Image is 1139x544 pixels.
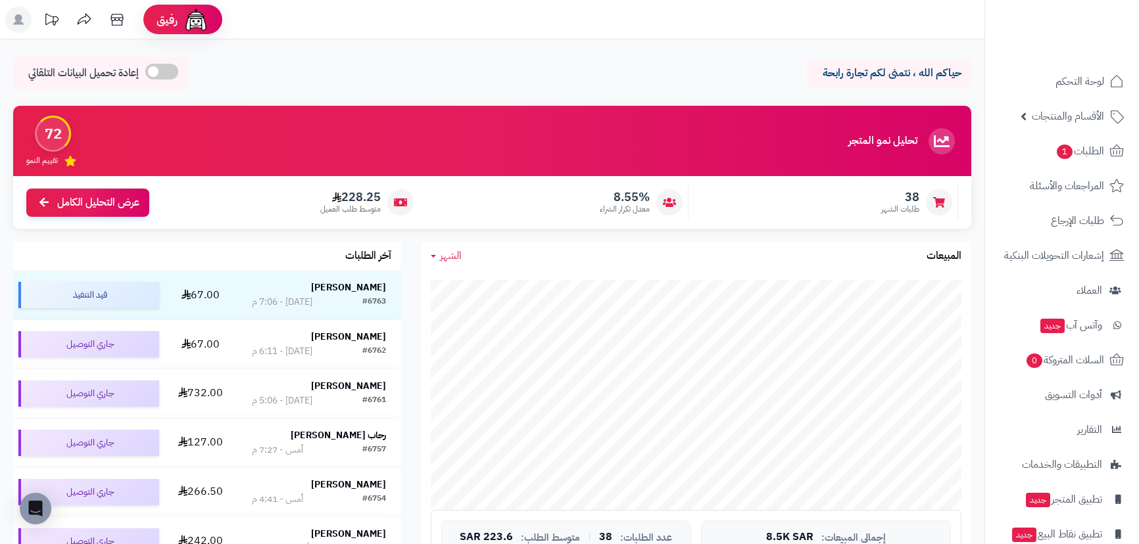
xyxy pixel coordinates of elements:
[1057,145,1073,159] span: 1
[311,379,386,393] strong: [PERSON_NAME]
[57,195,139,210] span: عرض التحليل الكامل
[848,135,917,147] h3: تحليل نمو المتجر
[252,296,312,309] div: [DATE] - 7:06 م
[1039,316,1102,334] span: وآتس آب
[993,449,1131,480] a: التطبيقات والخدمات
[18,282,159,308] div: قيد التنفيذ
[1026,493,1050,507] span: جديد
[164,320,237,369] td: 67.00
[157,12,178,28] span: رفيق
[1027,353,1042,368] span: 0
[35,7,68,36] a: تحديثات المنصة
[993,135,1131,167] a: الطلبات1
[362,443,386,457] div: #6757
[311,330,386,344] strong: [PERSON_NAME]
[164,271,237,319] td: 67.00
[766,532,813,543] span: 8.5K SAR
[362,394,386,407] div: #6761
[311,281,386,294] strong: [PERSON_NAME]
[440,248,462,263] span: الشهر
[600,190,650,204] span: 8.55%
[252,443,303,457] div: أمس - 7:27 م
[252,493,303,506] div: أمس - 4:41 م
[320,204,381,215] span: متوسط طلب العميل
[1012,528,1036,542] span: جديد
[1022,455,1102,474] span: التطبيقات والخدمات
[620,532,672,543] span: عدد الطلبات:
[18,331,159,357] div: جاري التوصيل
[26,189,149,217] a: عرض التحليل الكامل
[362,296,386,309] div: #6763
[28,66,139,81] span: إعادة تحميل البيانات التلقائي
[993,66,1131,97] a: لوحة التحكم
[1055,72,1104,91] span: لوحة التحكم
[1055,142,1104,160] span: الطلبات
[927,250,961,262] h3: المبيعات
[993,240,1131,271] a: إشعارات التحويلات البنكية
[588,532,591,542] span: |
[18,380,159,407] div: جاري التوصيل
[18,479,159,505] div: جاري التوصيل
[993,379,1131,411] a: أدوات التسويق
[252,394,312,407] div: [DATE] - 5:06 م
[521,532,580,543] span: متوسط الطلب:
[1025,351,1104,369] span: السلات المتروكة
[18,430,159,456] div: جاري التوصيل
[460,532,513,543] span: 223.6 SAR
[431,248,462,263] a: الشهر
[881,190,919,204] span: 38
[993,414,1131,445] a: التقارير
[26,155,58,166] span: تقييم النمو
[1051,212,1104,230] span: طلبات الإرجاع
[1040,319,1065,333] span: جديد
[311,478,386,491] strong: [PERSON_NAME]
[164,369,237,418] td: 732.00
[1050,35,1127,63] img: logo-2.png
[1011,525,1102,543] span: تطبيق نقاط البيع
[320,190,381,204] span: 228.25
[881,204,919,215] span: طلبات الشهر
[993,344,1131,376] a: السلات المتروكة0
[1025,490,1102,509] span: تطبيق المتجر
[164,468,237,516] td: 266.50
[1032,107,1104,125] span: الأقسام والمنتجات
[362,345,386,358] div: #6762
[1077,420,1102,439] span: التقارير
[1045,386,1102,404] span: أدوات التسويق
[311,527,386,541] strong: [PERSON_NAME]
[600,204,650,215] span: معدل تكرار الشراء
[164,419,237,467] td: 127.00
[1077,281,1102,300] span: العملاء
[993,275,1131,306] a: العملاء
[993,309,1131,341] a: وآتس آبجديد
[252,345,312,358] div: [DATE] - 6:11 م
[821,532,886,543] span: إجمالي المبيعات:
[993,484,1131,515] a: تطبيق المتجرجديد
[1004,246,1104,265] span: إشعارات التحويلات البنكية
[993,205,1131,237] a: طلبات الإرجاع
[20,493,51,524] div: Open Intercom Messenger
[183,7,209,33] img: ai-face.png
[291,428,386,442] strong: رحاب [PERSON_NAME]
[599,532,612,543] span: 38
[1030,177,1104,195] span: المراجعات والأسئلة
[817,66,961,81] p: حياكم الله ، نتمنى لكم تجارة رابحة
[362,493,386,506] div: #6754
[993,170,1131,202] a: المراجعات والأسئلة
[345,250,391,262] h3: آخر الطلبات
